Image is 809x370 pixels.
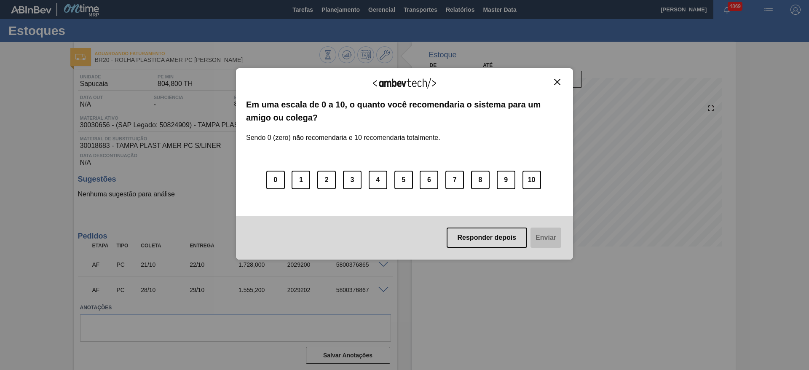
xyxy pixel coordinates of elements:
img: Logo Ambevtech [373,78,436,88]
button: 0 [266,171,285,189]
button: 6 [420,171,438,189]
button: 9 [497,171,515,189]
button: 7 [445,171,464,189]
button: 1 [292,171,310,189]
label: Em uma escala de 0 a 10, o quanto você recomendaria o sistema para um amigo ou colega? [246,98,563,124]
img: Close [554,79,560,85]
button: 10 [522,171,541,189]
button: Close [552,78,563,86]
button: 2 [317,171,336,189]
button: 4 [369,171,387,189]
button: 8 [471,171,490,189]
button: 5 [394,171,413,189]
button: Responder depois [447,228,528,248]
label: Sendo 0 (zero) não recomendaria e 10 recomendaria totalmente. [246,124,440,142]
button: 3 [343,171,362,189]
